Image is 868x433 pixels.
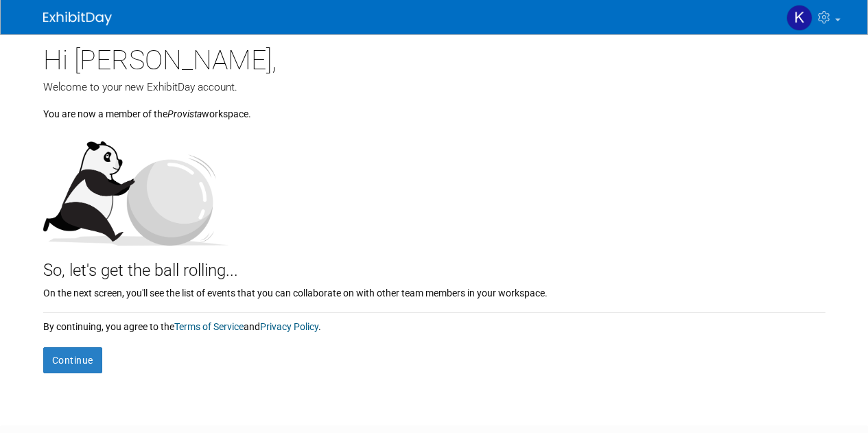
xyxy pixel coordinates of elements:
[786,5,812,31] img: Kyle Walter
[43,34,825,80] div: Hi [PERSON_NAME],
[43,12,112,25] img: ExhibitDay
[43,283,825,300] div: On the next screen, you'll see the list of events that you can collaborate on with other team mem...
[43,313,825,333] div: By continuing, you agree to the and .
[43,80,825,95] div: Welcome to your new ExhibitDay account.
[167,108,202,119] i: Provista
[43,347,102,373] button: Continue
[260,321,318,332] a: Privacy Policy
[43,246,825,283] div: So, let's get the ball rolling...
[43,128,228,246] img: Let's get the ball rolling
[174,321,244,332] a: Terms of Service
[43,95,825,121] div: You are now a member of the workspace.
